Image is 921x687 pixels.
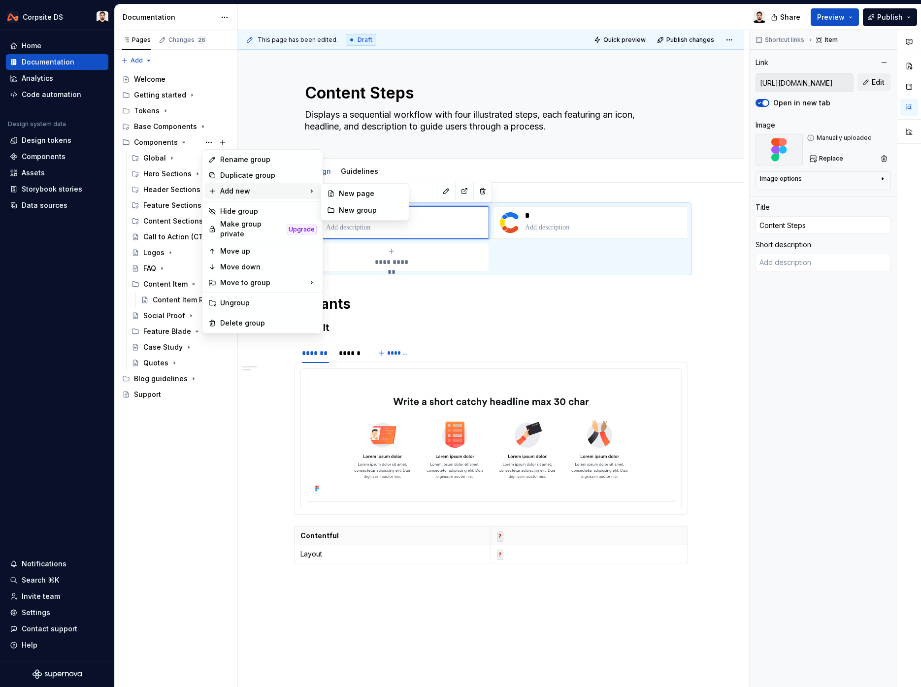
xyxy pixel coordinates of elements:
div: Duplicate group [220,170,317,180]
div: Ungroup [220,298,317,308]
div: Make group private [220,219,283,239]
div: Move to group [204,275,321,291]
div: Rename group [220,155,317,164]
div: Upgrade [287,225,317,234]
div: Hide group [220,206,317,216]
div: Move down [220,262,317,272]
div: Add new [204,183,321,199]
div: Delete group [220,318,317,328]
div: Move up [220,246,317,256]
